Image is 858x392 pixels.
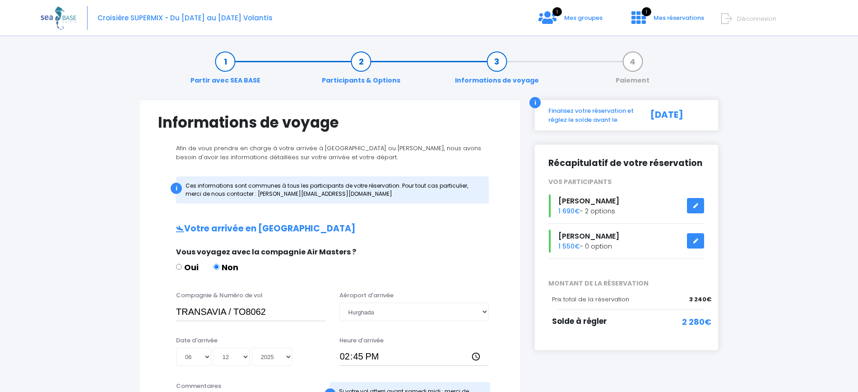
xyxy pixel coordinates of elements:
[176,176,489,203] div: Ces informations sont communes à tous les participants de votre réservation. Pour tout cas partic...
[158,114,502,131] h1: Informations de voyage
[542,177,711,187] div: VOS PARTICIPANTS
[176,382,221,391] label: Commentaires
[317,57,405,85] a: Participants & Options
[542,230,711,253] div: - 0 option
[558,242,580,251] span: 1 550€
[171,183,182,194] div: i
[97,13,273,23] span: Croisière SUPERMIX - Du [DATE] au [DATE] Volantis
[450,57,543,85] a: Informations de voyage
[552,316,607,327] span: Solde à régler
[552,7,562,16] span: 1
[529,97,541,108] div: i
[552,295,629,304] span: Prix total de la réservation
[542,194,711,217] div: - 2 options
[542,106,640,124] div: Finalisez votre réservation et réglez le solde avant le
[611,57,654,85] a: Paiement
[158,144,502,161] p: Afin de vous prendre en charge à votre arrivée à [GEOGRAPHIC_DATA] ou [PERSON_NAME], nous avons b...
[339,291,394,300] label: Aéroport d'arrivée
[548,158,705,169] h2: Récapitulatif de votre réservation
[558,207,580,216] span: 1 690€
[624,17,710,25] a: 1 Mes réservations
[176,261,199,273] label: Oui
[642,7,651,16] span: 1
[158,224,502,234] h2: Votre arrivée en [GEOGRAPHIC_DATA]
[186,57,265,85] a: Partir avec SEA BASE
[339,336,384,345] label: Heure d'arrivée
[213,261,238,273] label: Non
[558,196,619,206] span: [PERSON_NAME]
[176,247,356,257] span: Vous voyagez avec la compagnie Air Masters ?
[654,14,704,22] span: Mes réservations
[176,264,182,270] input: Oui
[531,17,610,25] a: 1 Mes groupes
[558,231,619,241] span: [PERSON_NAME]
[176,336,218,345] label: Date d'arrivée
[213,264,219,270] input: Non
[176,291,263,300] label: Compagnie & Numéro de vol
[689,295,711,304] span: 3 240€
[564,14,603,22] span: Mes groupes
[682,316,711,328] span: 2 280€
[640,106,711,124] div: [DATE]
[737,14,776,23] span: Déconnexion
[542,279,711,288] span: MONTANT DE LA RÉSERVATION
